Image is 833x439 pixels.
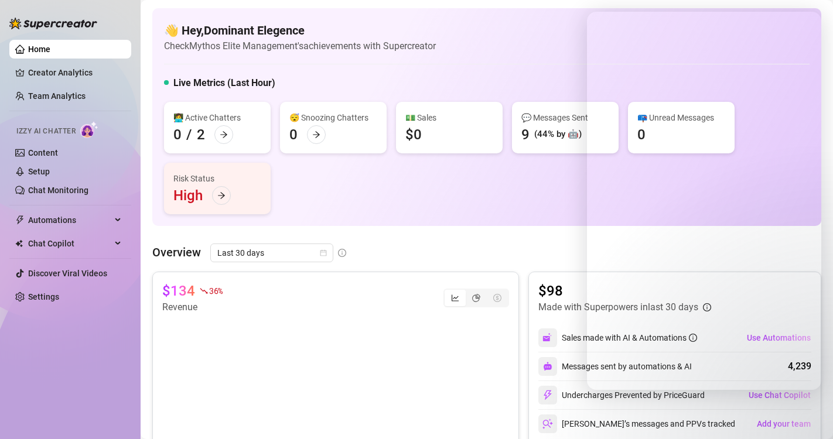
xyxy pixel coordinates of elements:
[162,282,195,300] article: $134
[320,249,327,256] span: calendar
[538,300,698,314] article: Made with Superpowers in last 30 days
[748,386,811,404] button: Use Chat Copilot
[28,186,88,195] a: Chat Monitoring
[164,22,436,39] h4: 👋 Hey, Dominant Elegence
[405,125,422,144] div: $0
[15,239,23,248] img: Chat Copilot
[538,414,735,433] div: [PERSON_NAME]’s messages and PPVs tracked
[173,125,182,144] div: 0
[756,414,811,433] button: Add your team
[443,289,509,307] div: segmented control
[534,128,582,142] div: (44% by 🤖)
[173,76,275,90] h5: Live Metrics (Last Hour)
[289,111,377,124] div: 😴 Snoozing Chatters
[757,419,811,428] span: Add your team
[217,244,326,262] span: Last 30 days
[173,111,261,124] div: 👩‍💻 Active Chatters
[521,111,609,124] div: 💬 Messages Sent
[562,331,697,344] div: Sales made with AI & Automations
[152,243,201,261] article: Overview
[538,282,711,300] article: $98
[28,234,111,253] span: Chat Copilot
[312,131,320,139] span: arrow-right
[80,121,98,138] img: AI Chatter
[28,148,58,157] a: Content
[16,126,76,137] span: Izzy AI Chatter
[493,294,501,302] span: dollar-circle
[162,300,223,314] article: Revenue
[542,419,553,429] img: svg%3e
[538,386,705,404] div: Undercharges Prevented by PriceGuard
[749,390,811,400] span: Use Chat Copilot
[521,125,530,144] div: 9
[28,63,122,82] a: Creator Analytics
[538,357,692,376] div: Messages sent by automations & AI
[405,111,493,124] div: 💵 Sales
[15,215,25,225] span: thunderbolt
[28,91,86,101] a: Team Analytics
[9,18,97,29] img: logo-BBDzfeDw.svg
[289,125,298,144] div: 0
[793,399,821,427] iframe: Intercom live chat
[173,172,261,185] div: Risk Status
[472,294,480,302] span: pie-chart
[209,285,223,296] span: 36 %
[164,39,436,53] article: Check Mythos Elite Management's achievements with Supercreator
[451,294,459,302] span: line-chart
[28,292,59,301] a: Settings
[220,131,228,139] span: arrow-right
[543,362,552,371] img: svg%3e
[587,12,821,390] iframe: Intercom live chat
[338,249,346,257] span: info-circle
[542,332,553,343] img: svg%3e
[542,390,553,400] img: svg%3e
[28,44,50,54] a: Home
[28,269,107,278] a: Discover Viral Videos
[217,191,226,200] span: arrow-right
[28,211,111,229] span: Automations
[200,287,208,295] span: fall
[28,167,50,176] a: Setup
[197,125,205,144] div: 2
